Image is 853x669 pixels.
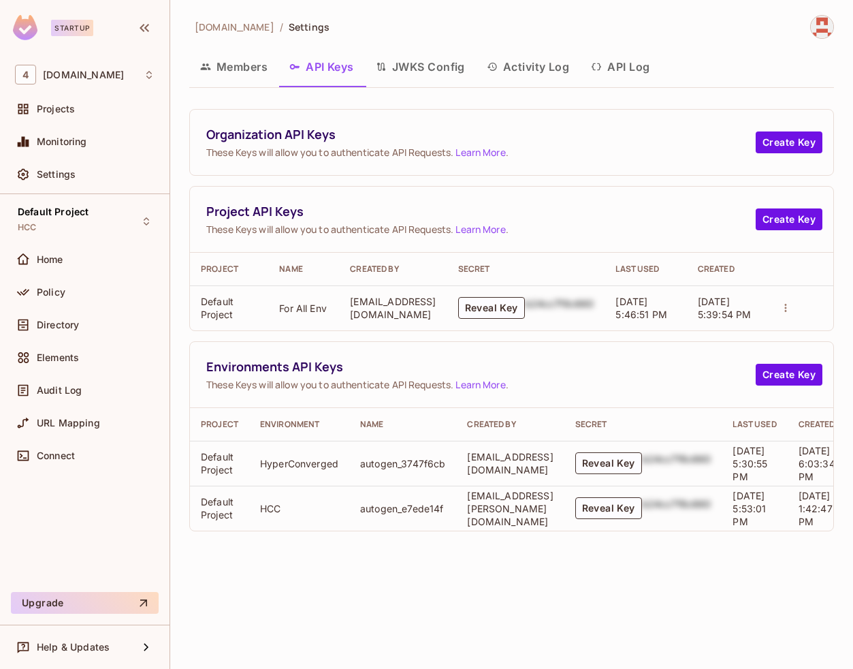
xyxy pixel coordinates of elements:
[278,50,365,84] button: API Keys
[756,208,822,230] button: Create Key
[280,20,283,33] li: /
[615,264,675,275] div: Last Used
[201,264,257,275] div: Project
[455,378,505,391] a: Learn More
[206,146,756,159] span: These Keys will allow you to authenticate API Requests. .
[206,223,756,236] span: These Keys will allow you to authenticate API Requests. .
[575,419,711,430] div: Secret
[756,364,822,386] button: Create Key
[206,378,756,391] span: These Keys will allow you to authenticate API Requests. .
[206,126,756,143] span: Organization API Keys
[201,419,238,430] div: Project
[268,285,339,330] td: For All Env
[349,441,456,486] td: autogen_3747f6cb
[339,285,447,330] td: [EMAIL_ADDRESS][DOMAIN_NAME]
[37,104,75,114] span: Projects
[206,358,756,375] span: Environments API Keys
[37,287,65,298] span: Policy
[698,296,752,320] span: [DATE] 5:39:54 PM
[756,131,822,153] button: Create Key
[799,445,835,482] span: [DATE] 6:03:34 PM
[580,50,660,84] button: API Log
[190,441,249,486] td: Default Project
[37,320,79,330] span: Directory
[642,452,711,474] div: b24cc7f8c660
[455,146,505,159] a: Learn More
[799,490,833,527] span: [DATE] 1:42:47 PM
[456,486,564,531] td: [EMAIL_ADDRESS][PERSON_NAME][DOMAIN_NAME]
[190,285,268,330] td: Default Project
[18,206,88,217] span: Default Project
[11,592,159,614] button: Upgrade
[476,50,581,84] button: Activity Log
[43,69,124,80] span: Workspace: 46labs.com
[37,136,87,147] span: Monitoring
[206,203,756,220] span: Project API Keys
[776,298,795,317] button: actions
[37,385,82,396] span: Audit Log
[350,264,436,275] div: Created By
[289,20,329,33] span: Settings
[249,441,349,486] td: HyperConverged
[189,50,278,84] button: Members
[458,297,525,319] button: Reveal Key
[733,490,766,527] span: [DATE] 5:53:01 PM
[733,445,767,482] span: [DATE] 5:30:55 PM
[456,441,564,486] td: [EMAIL_ADDRESS][DOMAIN_NAME]
[575,497,642,519] button: Reveal Key
[260,419,338,430] div: Environment
[455,223,505,236] a: Learn More
[360,419,445,430] div: Name
[799,419,835,430] div: Created
[18,222,36,233] span: HCC
[615,296,667,320] span: [DATE] 5:46:51 PM
[37,352,79,363] span: Elements
[349,486,456,531] td: autogen_e7ede14f
[733,419,776,430] div: Last Used
[249,486,349,531] td: HCC
[698,264,754,275] div: Created
[37,254,63,265] span: Home
[37,450,75,461] span: Connect
[279,264,328,275] div: Name
[525,297,594,319] div: b24cc7f8c660
[575,452,642,474] button: Reveal Key
[37,642,110,653] span: Help & Updates
[13,15,37,40] img: SReyMgAAAABJRU5ErkJggg==
[51,20,93,36] div: Startup
[190,486,249,531] td: Default Project
[37,169,76,180] span: Settings
[467,419,553,430] div: Created By
[195,20,274,33] span: [DOMAIN_NAME]
[642,497,711,519] div: b24cc7f8c660
[458,264,594,275] div: Secret
[37,418,100,429] span: URL Mapping
[365,50,476,84] button: JWKS Config
[811,16,833,38] img: abrar.gohar@46labs.com
[15,65,36,84] span: 4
